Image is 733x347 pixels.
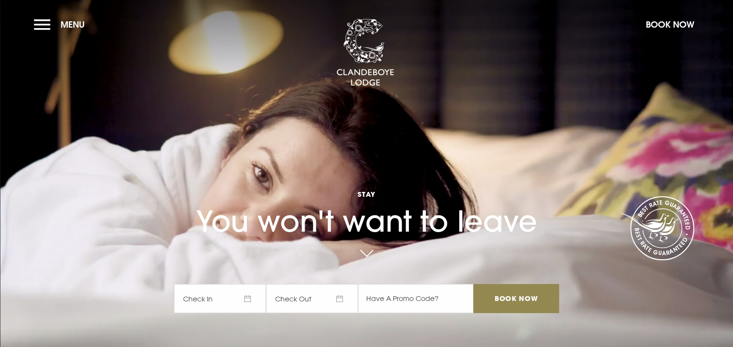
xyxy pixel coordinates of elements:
[641,14,699,35] button: Book Now
[266,284,358,313] span: Check Out
[174,189,559,199] span: Stay
[174,284,266,313] span: Check In
[34,14,90,35] button: Menu
[174,167,559,238] h1: You won't want to leave
[61,19,85,30] span: Menu
[473,284,559,313] input: Book Now
[336,19,394,87] img: Clandeboye Lodge
[358,284,473,313] input: Have A Promo Code?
